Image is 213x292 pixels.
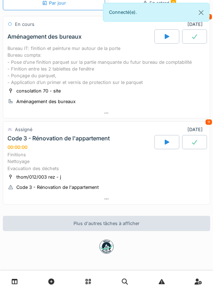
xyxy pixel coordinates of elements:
[7,151,206,172] div: Finitions Nettoyage Evacuation des déchets
[7,45,206,86] div: Bureau IT: finition et peinture mur autour de la porte Bureau compta: - Pose d’une finition parqu...
[103,3,209,22] div: Connecté(e).
[7,145,27,150] div: 00:00:00
[99,240,114,254] img: badge-BVDL4wpA.svg
[15,126,32,133] div: Assigné
[7,33,82,40] div: Aménagement des bureaux
[149,0,176,6] span: En retard
[7,135,110,142] div: Code 3 - Rénovation de l'appartement
[187,21,206,28] div: [DATE]
[187,126,206,133] div: [DATE]
[16,174,61,180] div: thom/012/003 rez - j
[16,184,99,191] div: Code 3 - Rénovation de l'appartement
[15,21,34,28] div: En cours
[206,119,212,125] div: 11
[3,216,210,231] div: Plus d'autres tâches à afficher
[16,98,76,105] div: Aménagement des bureaux
[16,88,61,94] div: consolation 70 - site
[193,3,209,22] button: Close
